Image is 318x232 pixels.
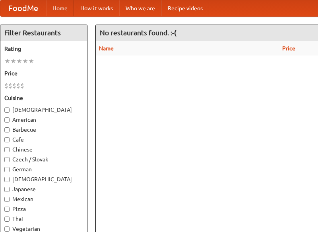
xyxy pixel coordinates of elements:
label: Pizza [4,205,83,213]
label: Czech / Slovak [4,155,83,163]
h5: Price [4,69,83,77]
ng-pluralize: No restaurants found. :-( [100,29,176,36]
input: Japanese [4,187,10,192]
input: Mexican [4,197,10,202]
li: ★ [22,57,28,65]
li: $ [20,81,24,90]
input: Czech / Slovak [4,157,10,162]
input: Barbecue [4,127,10,132]
a: Home [46,0,74,16]
label: German [4,165,83,173]
li: ★ [16,57,22,65]
a: Who we are [119,0,161,16]
input: Cafe [4,137,10,142]
input: [DEMOGRAPHIC_DATA] [4,177,10,182]
input: Thai [4,217,10,222]
li: ★ [10,57,16,65]
h5: Rating [4,45,83,53]
h5: Cuisine [4,94,83,102]
label: Japanese [4,185,83,193]
label: [DEMOGRAPHIC_DATA] [4,106,83,114]
input: Vegetarian [4,226,10,232]
input: German [4,167,10,172]
li: $ [12,81,16,90]
input: Pizza [4,207,10,212]
a: How it works [74,0,119,16]
input: Chinese [4,147,10,152]
li: $ [8,81,12,90]
input: American [4,117,10,123]
a: Name [99,45,114,52]
label: Barbecue [4,126,83,134]
label: Thai [4,215,83,223]
h4: Filter Restaurants [0,25,87,41]
a: FoodMe [0,0,46,16]
a: Price [282,45,295,52]
li: $ [16,81,20,90]
label: Chinese [4,146,83,153]
li: ★ [4,57,10,65]
label: Mexican [4,195,83,203]
li: ★ [28,57,34,65]
input: [DEMOGRAPHIC_DATA] [4,107,10,113]
li: $ [4,81,8,90]
label: [DEMOGRAPHIC_DATA] [4,175,83,183]
label: Cafe [4,136,83,144]
a: Recipe videos [161,0,209,16]
label: American [4,116,83,124]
